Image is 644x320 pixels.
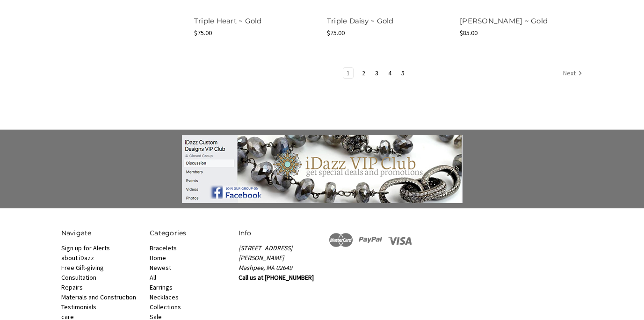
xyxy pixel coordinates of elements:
[42,135,603,203] a: Join the group!
[61,303,96,311] a: Testimonials
[61,263,104,282] a: Free Gift-giving Consultation
[359,68,369,78] a: Page 2 of 5
[398,68,408,78] a: Page 5 of 5
[372,68,382,78] a: Page 3 of 5
[61,244,110,252] a: Sign up for Alerts
[61,283,83,291] a: Repairs
[150,254,166,262] a: Home
[61,254,94,262] a: about iDazz
[150,244,177,252] a: Bracelets
[61,293,136,301] a: Materials and Construction
[61,228,140,238] h5: Navigate
[460,29,478,37] span: $85.00
[239,243,318,273] address: [STREET_ADDRESS][PERSON_NAME] Mashpee, MA 02649
[150,273,156,282] a: All
[327,16,394,25] a: Triple Daisy ~ Gold
[327,29,345,37] span: $75.00
[150,293,179,301] a: Necklaces
[460,16,548,25] a: [PERSON_NAME] ~ Gold
[150,263,171,272] a: Newest
[239,228,318,238] h5: Info
[560,68,583,80] a: Next
[239,273,314,282] strong: Call us at [PHONE_NUMBER]
[194,29,212,37] span: $75.00
[150,283,173,291] a: Earrings
[194,67,583,80] nav: pagination
[150,228,229,238] h5: Categories
[385,68,395,78] a: Page 4 of 5
[194,16,262,25] a: Triple Heart ~ Gold
[343,68,353,78] a: Page 1 of 5
[182,135,463,203] img: banner-small.jpg
[150,303,181,311] a: Collections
